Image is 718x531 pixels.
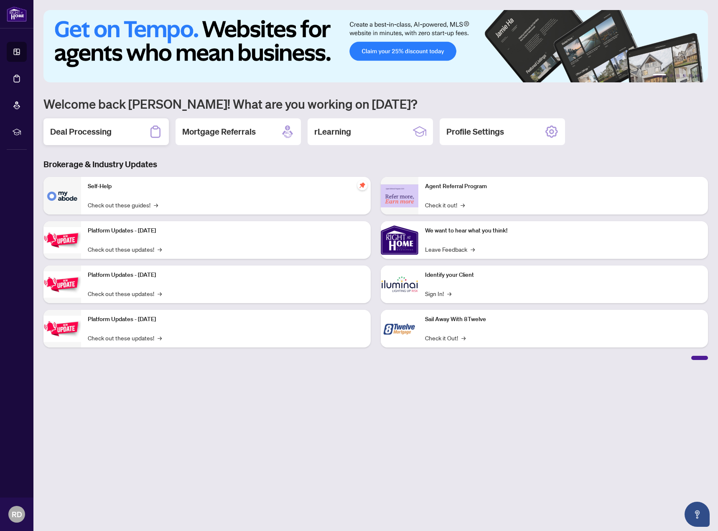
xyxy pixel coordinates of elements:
img: Identify your Client [381,265,418,303]
p: We want to hear what you think! [425,226,701,235]
span: → [158,245,162,254]
h2: Mortgage Referrals [182,126,256,138]
p: Platform Updates - [DATE] [88,315,364,324]
p: Platform Updates - [DATE] [88,271,364,280]
span: → [158,333,162,342]
span: → [461,333,466,342]
h1: Welcome back [PERSON_NAME]! What are you working on [DATE]? [43,96,708,112]
button: Open asap [685,502,710,527]
button: 5 [690,74,693,77]
button: 1 [653,74,666,77]
h3: Brokerage & Industry Updates [43,158,708,170]
button: 3 [676,74,680,77]
p: Identify your Client [425,271,701,280]
img: Slide 0 [43,10,708,82]
a: Sign In!→ [425,289,451,298]
h2: rLearning [314,126,351,138]
p: Platform Updates - [DATE] [88,226,364,235]
img: Platform Updates - June 23, 2025 [43,316,81,342]
a: Check out these updates!→ [88,245,162,254]
img: Sail Away With 8Twelve [381,310,418,347]
a: Check it out!→ [425,200,465,209]
span: pushpin [357,180,367,190]
p: Agent Referral Program [425,182,701,191]
a: Check out these updates!→ [88,289,162,298]
img: We want to hear what you think! [381,221,418,259]
h2: Profile Settings [446,126,504,138]
a: Check it Out!→ [425,333,466,342]
img: Self-Help [43,177,81,214]
img: Agent Referral Program [381,184,418,207]
img: Platform Updates - July 21, 2025 [43,227,81,253]
a: Leave Feedback→ [425,245,475,254]
h2: Deal Processing [50,126,112,138]
img: logo [7,6,27,22]
span: → [154,200,158,209]
span: RD [12,508,22,520]
span: → [461,200,465,209]
span: → [471,245,475,254]
img: Platform Updates - July 8, 2025 [43,271,81,298]
button: 4 [683,74,686,77]
span: → [447,289,451,298]
a: Check out these updates!→ [88,333,162,342]
button: 2 [670,74,673,77]
button: 6 [696,74,700,77]
p: Self-Help [88,182,364,191]
span: → [158,289,162,298]
a: Check out these guides!→ [88,200,158,209]
p: Sail Away With 8Twelve [425,315,701,324]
